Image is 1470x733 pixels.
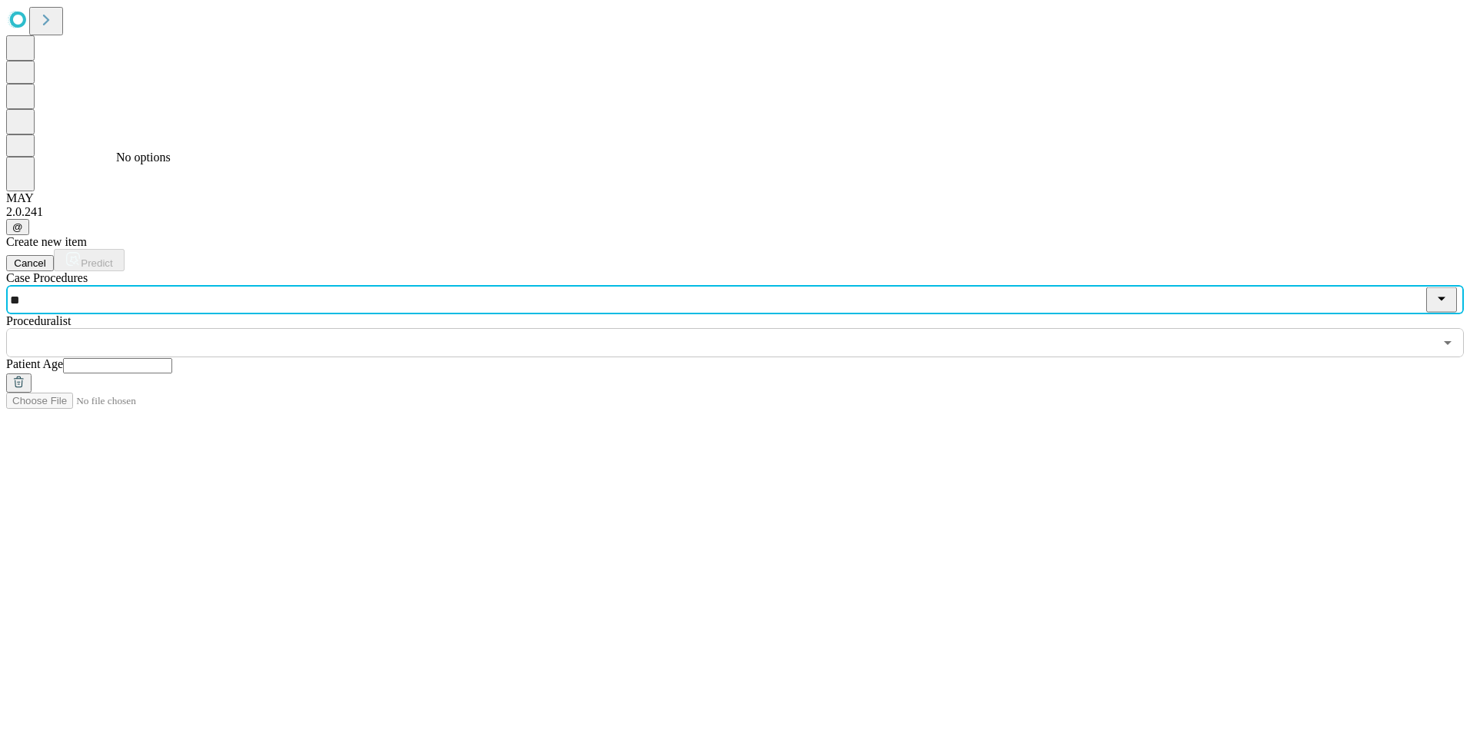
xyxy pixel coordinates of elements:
[12,221,23,233] span: @
[54,249,125,271] button: Predict
[6,191,1464,205] div: MAY
[6,235,87,248] span: Create new item
[6,314,71,327] span: Proceduralist
[116,151,529,164] div: No options
[1437,332,1458,353] button: Open
[1426,287,1457,313] button: Close
[14,257,46,269] span: Cancel
[81,257,112,269] span: Predict
[6,271,88,284] span: Scheduled Procedure
[6,357,63,370] span: Patient Age
[6,255,54,271] button: Cancel
[6,219,29,235] button: @
[6,205,1464,219] div: 2.0.241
